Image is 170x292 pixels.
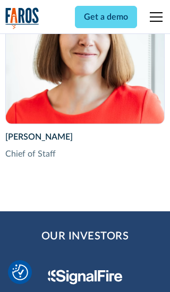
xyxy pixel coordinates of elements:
[48,270,123,285] img: Signal Fire Logo
[12,264,28,280] button: Cookie Settings
[5,148,165,160] div: Chief of Staff
[5,131,165,143] div: [PERSON_NAME]
[143,4,165,30] div: menu
[41,228,129,244] h2: Our Investors
[5,7,39,29] img: Logo of the analytics and reporting company Faros.
[5,7,39,29] a: home
[12,264,28,280] img: Revisit consent button
[75,6,137,28] a: Get a demo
